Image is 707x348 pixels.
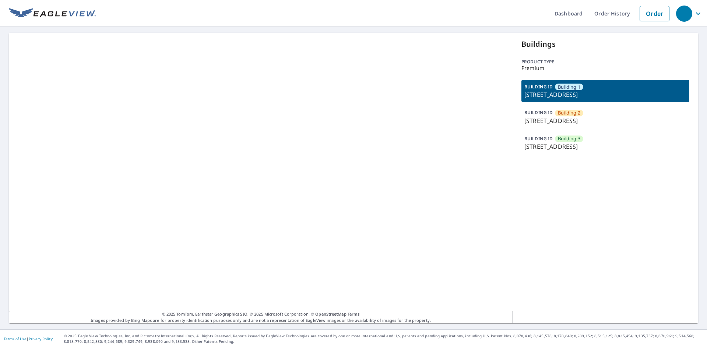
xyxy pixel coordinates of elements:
p: [STREET_ADDRESS] [524,116,686,125]
p: [STREET_ADDRESS] [524,90,686,99]
p: BUILDING ID [524,84,553,90]
span: Building 3 [558,135,580,142]
p: | [4,337,53,341]
p: Product type [521,59,689,65]
p: Images provided by Bing Maps are for property identification purposes only and are not a represen... [9,311,513,323]
span: © 2025 TomTom, Earthstar Geographics SIO, © 2025 Microsoft Corporation, © [162,311,360,317]
p: BUILDING ID [524,109,553,116]
img: EV Logo [9,8,96,19]
a: Terms of Use [4,336,27,341]
p: [STREET_ADDRESS] [524,142,686,151]
p: © 2025 Eagle View Technologies, Inc. and Pictometry International Corp. All Rights Reserved. Repo... [64,333,703,344]
a: Privacy Policy [29,336,53,341]
span: Building 2 [558,109,580,116]
a: Order [640,6,669,21]
span: Building 1 [558,84,580,91]
p: Buildings [521,39,689,50]
a: OpenStreetMap [315,311,346,317]
p: BUILDING ID [524,136,553,142]
p: Premium [521,65,689,71]
a: Terms [348,311,360,317]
